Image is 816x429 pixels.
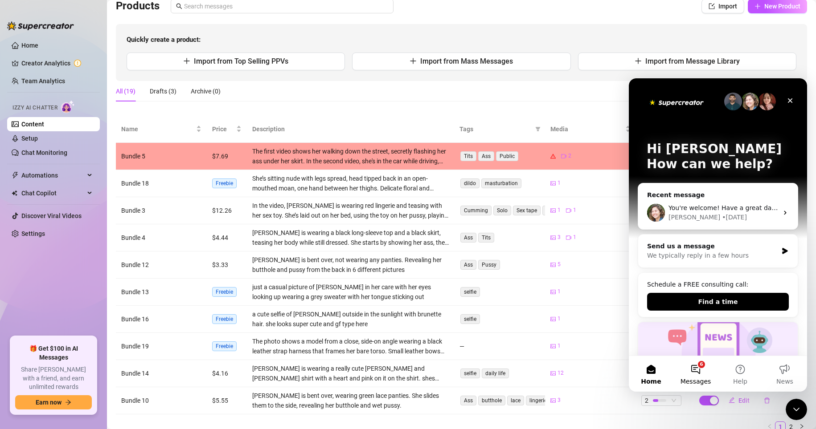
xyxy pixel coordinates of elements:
div: Drafts (3) [150,86,176,96]
span: Share [PERSON_NAME] with a friend, and earn unlimited rewards [15,365,92,392]
span: Import from Mass Messages [420,57,513,65]
span: search [176,3,182,9]
span: Tits [460,151,476,161]
a: Content [21,121,44,128]
td: $12.26 [207,197,247,224]
button: Import from Mass Messages [352,53,570,70]
span: thunderbolt [12,172,19,179]
td: Bundle 14 [116,360,207,387]
td: — [454,333,545,360]
button: News [134,278,178,313]
span: Ass [460,396,476,405]
span: daily life [482,368,509,378]
div: Send us a messageWe typically reply in a few hours [9,156,169,190]
span: Chat Copilot [21,186,85,200]
span: picture [550,235,556,240]
span: News [148,300,164,306]
span: Freebie [212,341,237,351]
span: picture [550,262,556,267]
th: Tags [454,116,545,143]
span: Automations [21,168,85,182]
span: Home [12,300,32,306]
th: Name [116,116,207,143]
a: Discover Viral Videos [21,212,82,219]
a: Team Analytics [21,77,65,85]
span: plus [410,57,417,65]
span: 1 [558,287,561,296]
td: Bundle 16 [116,306,207,333]
span: video-camera [561,154,566,159]
span: filter [533,122,542,136]
span: 3 [558,233,561,242]
td: $3.33 [207,251,247,279]
span: picture [550,289,556,295]
span: plus [183,57,190,65]
td: Bundle 3 [116,197,207,224]
td: $5.55 [207,387,247,414]
span: 5 [558,260,561,269]
a: Chat Monitoring [21,149,67,156]
span: Help [104,300,119,306]
td: Bundle 10 [116,387,207,414]
span: 12 [558,369,564,377]
span: 🎁 Get $100 in AI Messages [15,344,92,362]
span: picture [550,316,556,322]
span: 1 [558,342,561,350]
span: picture [550,398,556,403]
span: Edit [738,397,750,404]
a: Settings [21,230,45,237]
span: Ass [478,151,494,161]
div: • [DATE] [93,134,118,144]
span: lingerie [526,396,550,405]
span: butthole [478,396,505,405]
button: Edit [722,393,757,408]
span: Media [550,124,623,134]
span: selfie [460,314,480,324]
span: 1 [558,206,561,214]
div: Schedule a FREE consulting call: [18,202,160,211]
span: Import [718,3,737,10]
div: just a casual picture of [PERSON_NAME] in her care with her eyes looking up wearing a grey sweate... [252,282,449,302]
span: Freebie [212,314,237,324]
span: 2 [568,152,571,160]
span: selfie [460,368,480,378]
span: Cumming [460,206,492,215]
span: Name [121,124,194,134]
div: [PERSON_NAME] is bent over, wearing green lace panties. She slides them to the side, revealing he... [252,391,449,410]
div: Close [153,14,169,30]
span: selfie [460,287,480,297]
a: Setup [21,135,38,142]
iframe: Intercom live chat [629,78,807,392]
div: [PERSON_NAME] is bent over, not wearing any panties. Revealing her butthole and pussy from the ba... [252,255,449,275]
div: [PERSON_NAME] is wearing a black long-sleeve top and a black skirt, teasing her body while still ... [252,228,449,247]
td: $4.16 [207,360,247,387]
span: Messages [52,300,82,306]
iframe: Intercom live chat [786,399,807,420]
span: masturbation [481,178,521,188]
span: 3 [558,396,561,405]
span: Solo [493,206,511,215]
img: Izzy just got smarter and safer ✨ [9,244,169,306]
span: Ass [542,206,558,215]
span: right [799,424,804,429]
button: Import from Message Library [578,53,796,70]
button: Find a time [18,214,160,232]
div: The photo shows a model from a close, side-on angle wearing a black leather strap harness that fr... [252,336,449,356]
span: 2 [645,396,648,405]
span: picture [550,344,556,349]
span: dildo [460,178,480,188]
span: import [709,3,715,9]
button: Messages [45,278,89,313]
span: 1 [558,179,561,187]
span: New Product [764,3,800,10]
button: Help [89,278,134,313]
span: Earn now [36,399,62,406]
span: Freebie [212,287,237,297]
td: Bundle 13 [116,279,207,306]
